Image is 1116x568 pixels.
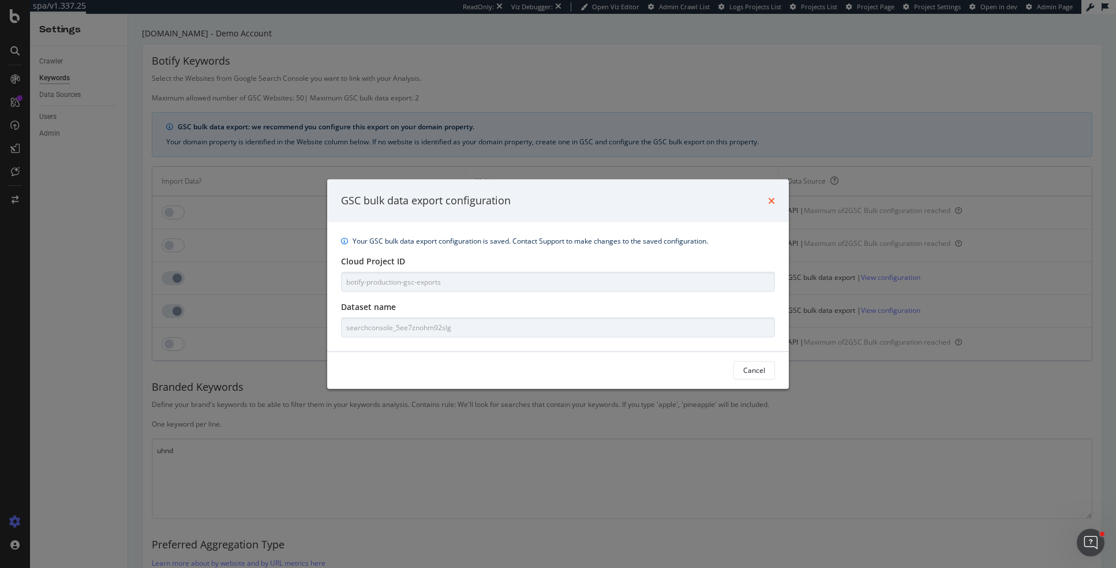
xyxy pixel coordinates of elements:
input: Type here [341,271,775,292]
div: GSC bulk data export configuration [341,193,511,208]
button: Cancel [733,361,775,379]
iframe: Intercom live chat [1077,529,1104,556]
label: Cloud Project ID [341,255,405,267]
div: Cancel [743,365,765,375]
input: Type here [341,317,775,337]
div: Your GSC bulk data export configuration is saved. Contact Support to make changes to the saved co... [353,236,708,246]
label: Dataset name [341,301,396,312]
div: times [768,193,775,208]
div: modal [327,180,789,389]
div: info banner [341,236,775,246]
